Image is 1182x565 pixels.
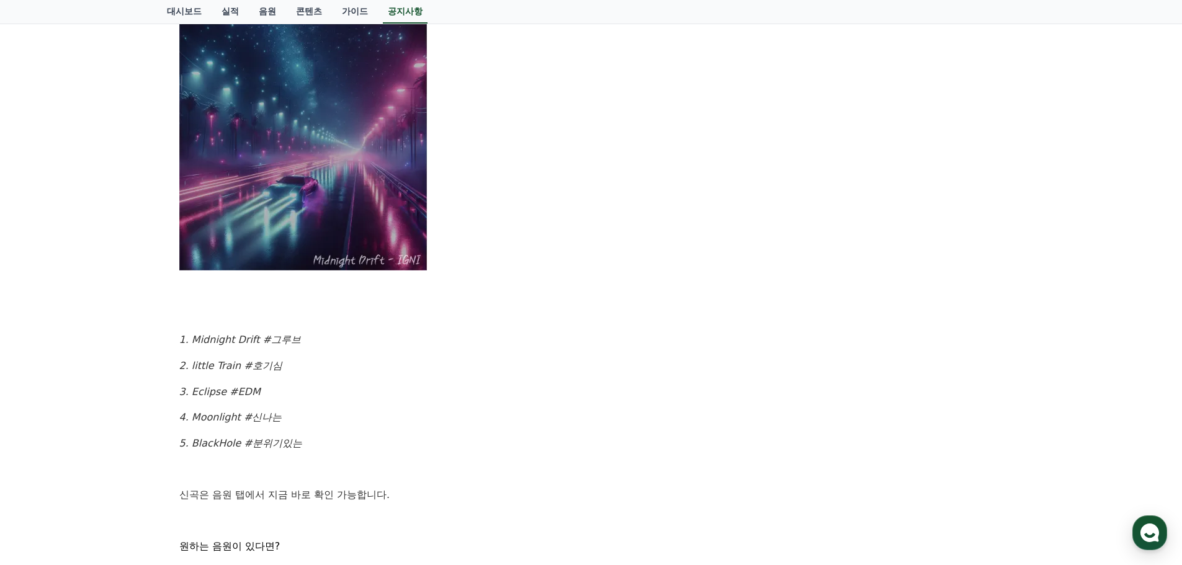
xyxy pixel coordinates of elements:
em: 3. Eclipse #EDM [179,386,261,398]
p: 신곡은 음원 탭에서 지금 바로 확인 가능합니다. [179,487,1003,503]
span: 원하는 음원이 있다면? [179,540,280,552]
a: 대화 [82,393,160,424]
span: 대화 [114,412,128,422]
span: 홈 [39,412,47,422]
em: 5. BlackHole #분위기있는 [179,437,302,449]
a: 설정 [160,393,238,424]
em: 4. Moonlight #신나는 [179,411,282,423]
em: 2. little Train #호기심 [179,360,282,371]
img: YY09Sep%2019,%202025102454_7fc1f49f2383e5c809bd05b5bff92047c2da3354e558a5d1daa46df5272a26ff.webp [179,22,428,270]
em: 1. Midnight Drift #그루브 [179,334,301,345]
span: 설정 [192,412,207,422]
a: 홈 [4,393,82,424]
